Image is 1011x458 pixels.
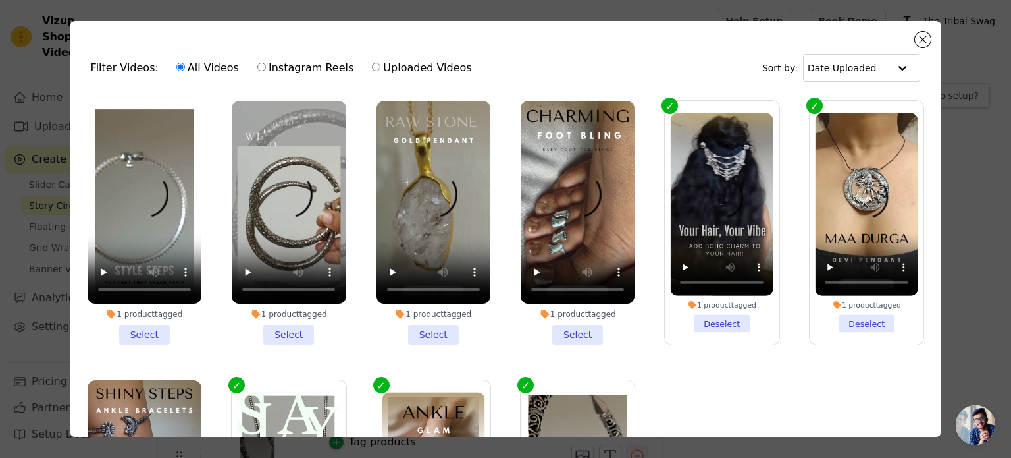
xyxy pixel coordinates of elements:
div: 1 product tagged [376,309,490,320]
div: 1 product tagged [521,309,635,320]
div: Filter Videos: [91,53,479,83]
button: Close modal [915,32,931,47]
label: Uploaded Videos [371,59,472,76]
label: Instagram Reels [257,59,354,76]
div: 1 product tagged [232,309,346,320]
label: All Videos [176,59,240,76]
div: Sort by: [762,54,921,82]
div: 1 product tagged [88,309,201,320]
div: 1 product tagged [816,301,918,310]
a: Open chat [956,405,995,445]
div: 1 product tagged [671,301,773,310]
